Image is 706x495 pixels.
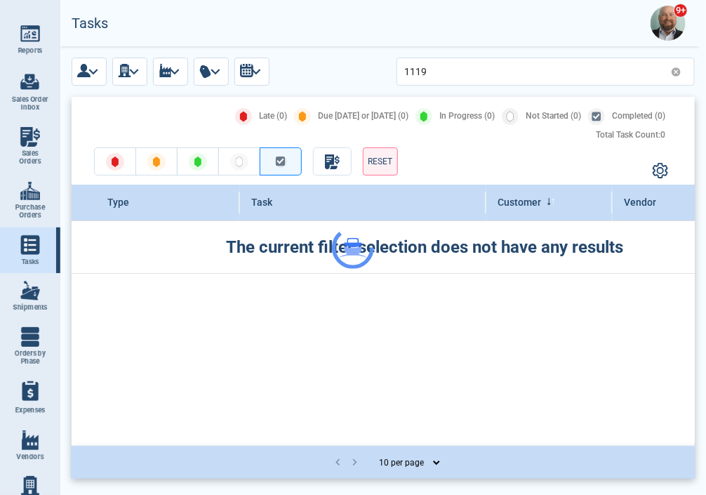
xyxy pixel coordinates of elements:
[20,327,40,347] img: menu_icon
[11,350,49,366] span: Orders by Phase
[20,127,40,147] img: menu_icon
[11,95,49,112] span: Sales Order Inbox
[18,46,43,55] span: Reports
[20,281,40,301] img: menu_icon
[17,453,44,461] span: Vendors
[11,150,49,166] span: Sales Orders
[20,235,40,255] img: menu_icon
[15,407,46,415] span: Expenses
[11,204,49,220] span: Purchase Orders
[20,430,40,450] img: menu_icon
[20,181,40,201] img: menu_icon
[20,24,40,44] img: menu_icon
[22,258,39,266] span: Tasks
[13,303,48,312] span: Shipments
